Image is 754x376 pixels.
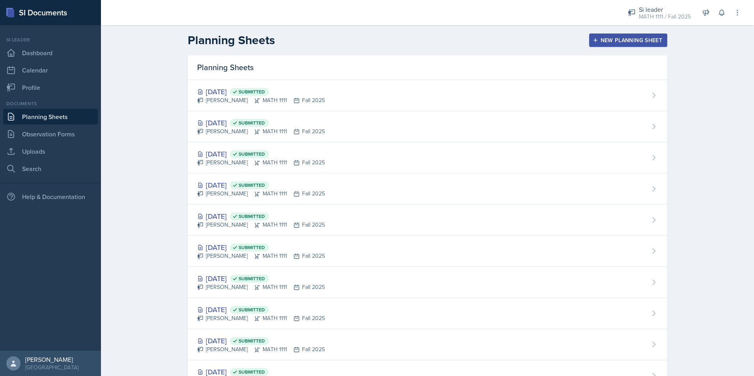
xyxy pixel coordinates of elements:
[3,36,98,43] div: Si leader
[197,335,325,346] div: [DATE]
[25,356,78,363] div: [PERSON_NAME]
[188,80,667,111] a: [DATE] Submitted [PERSON_NAME]MATH 1111Fall 2025
[239,213,265,220] span: Submitted
[3,189,98,205] div: Help & Documentation
[239,307,265,313] span: Submitted
[3,45,98,61] a: Dashboard
[197,221,325,229] div: [PERSON_NAME] MATH 1111 Fall 2025
[3,100,98,107] div: Documents
[197,180,325,190] div: [DATE]
[639,5,691,14] div: Si leader
[188,33,275,47] h2: Planning Sheets
[197,252,325,260] div: [PERSON_NAME] MATH 1111 Fall 2025
[197,314,325,322] div: [PERSON_NAME] MATH 1111 Fall 2025
[188,173,667,205] a: [DATE] Submitted [PERSON_NAME]MATH 1111Fall 2025
[188,111,667,142] a: [DATE] Submitted [PERSON_NAME]MATH 1111Fall 2025
[25,363,78,371] div: [GEOGRAPHIC_DATA]
[197,242,325,253] div: [DATE]
[197,117,325,128] div: [DATE]
[239,275,265,282] span: Submitted
[197,304,325,315] div: [DATE]
[3,126,98,142] a: Observation Forms
[594,37,662,43] div: New Planning Sheet
[188,267,667,298] a: [DATE] Submitted [PERSON_NAME]MATH 1111Fall 2025
[188,205,667,236] a: [DATE] Submitted [PERSON_NAME]MATH 1111Fall 2025
[239,89,265,95] span: Submitted
[197,127,325,136] div: [PERSON_NAME] MATH 1111 Fall 2025
[188,298,667,329] a: [DATE] Submitted [PERSON_NAME]MATH 1111Fall 2025
[3,109,98,125] a: Planning Sheets
[188,142,667,173] a: [DATE] Submitted [PERSON_NAME]MATH 1111Fall 2025
[239,182,265,188] span: Submitted
[3,161,98,177] a: Search
[197,86,325,97] div: [DATE]
[188,329,667,360] a: [DATE] Submitted [PERSON_NAME]MATH 1111Fall 2025
[239,151,265,157] span: Submitted
[197,96,325,104] div: [PERSON_NAME] MATH 1111 Fall 2025
[3,62,98,78] a: Calendar
[3,143,98,159] a: Uploads
[639,13,691,21] div: MATH 1111 / Fall 2025
[239,244,265,251] span: Submitted
[197,211,325,222] div: [DATE]
[188,55,667,80] div: Planning Sheets
[197,149,325,159] div: [DATE]
[239,369,265,375] span: Submitted
[188,236,667,267] a: [DATE] Submitted [PERSON_NAME]MATH 1111Fall 2025
[197,273,325,284] div: [DATE]
[589,34,667,47] button: New Planning Sheet
[239,120,265,126] span: Submitted
[197,158,325,167] div: [PERSON_NAME] MATH 1111 Fall 2025
[197,283,325,291] div: [PERSON_NAME] MATH 1111 Fall 2025
[3,80,98,95] a: Profile
[197,190,325,198] div: [PERSON_NAME] MATH 1111 Fall 2025
[197,345,325,354] div: [PERSON_NAME] MATH 1111 Fall 2025
[239,338,265,344] span: Submitted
